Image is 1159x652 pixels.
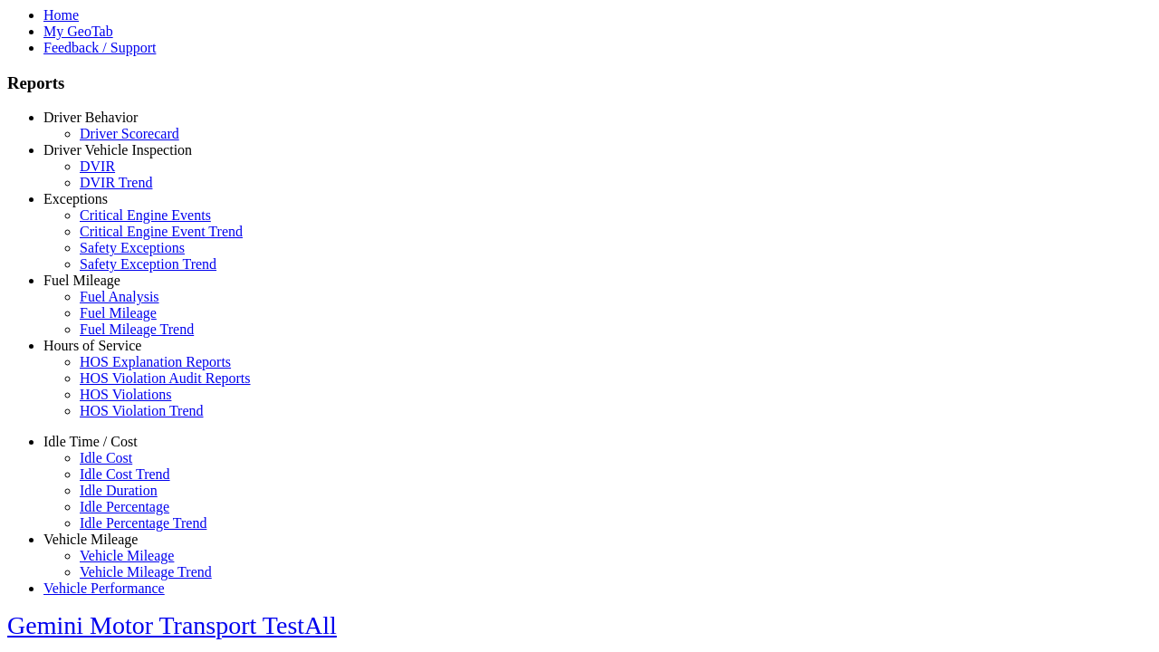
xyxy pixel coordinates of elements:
[80,564,212,580] a: Vehicle Mileage Trend
[43,142,192,158] a: Driver Vehicle Inspection
[43,110,138,125] a: Driver Behavior
[80,321,194,337] a: Fuel Mileage Trend
[43,434,138,449] a: Idle Time / Cost
[80,126,179,141] a: Driver Scorecard
[43,338,141,353] a: Hours of Service
[7,73,1152,93] h3: Reports
[80,256,216,272] a: Safety Exception Trend
[80,466,170,482] a: Idle Cost Trend
[80,175,152,190] a: DVIR Trend
[7,611,337,639] a: Gemini Motor Transport TestAll
[80,548,174,563] a: Vehicle Mileage
[80,403,204,418] a: HOS Violation Trend
[80,224,243,239] a: Critical Engine Event Trend
[43,532,138,547] a: Vehicle Mileage
[43,191,108,206] a: Exceptions
[43,273,120,288] a: Fuel Mileage
[80,387,171,402] a: HOS Violations
[43,24,113,39] a: My GeoTab
[43,7,79,23] a: Home
[80,370,251,386] a: HOS Violation Audit Reports
[80,499,169,514] a: Idle Percentage
[80,207,211,223] a: Critical Engine Events
[80,158,115,174] a: DVIR
[80,354,231,369] a: HOS Explanation Reports
[43,580,165,596] a: Vehicle Performance
[80,289,159,304] a: Fuel Analysis
[80,305,157,321] a: Fuel Mileage
[43,40,156,55] a: Feedback / Support
[80,450,132,465] a: Idle Cost
[80,515,206,531] a: Idle Percentage Trend
[80,240,185,255] a: Safety Exceptions
[80,483,158,498] a: Idle Duration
